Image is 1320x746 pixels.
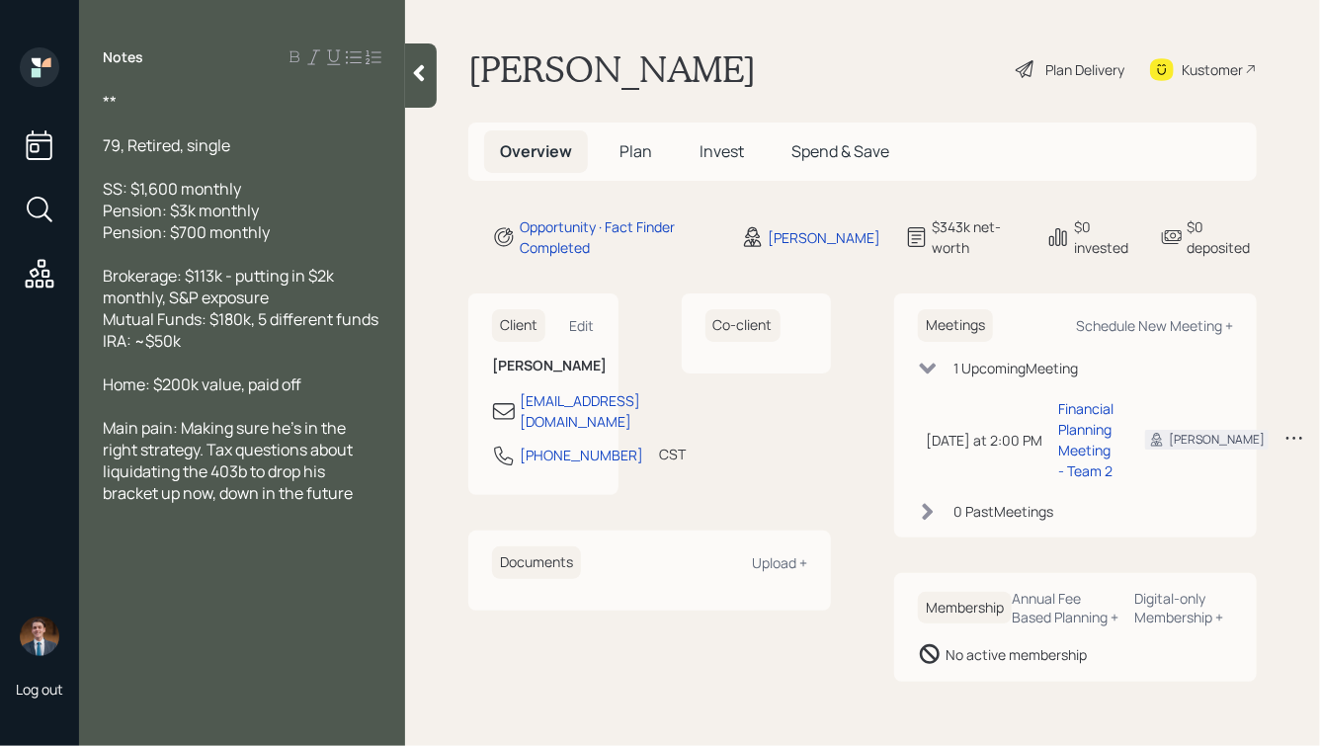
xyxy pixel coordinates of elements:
[103,373,301,395] span: Home: $200k value, paid off
[1182,59,1243,80] div: Kustomer
[520,216,717,258] div: Opportunity · Fact Finder Completed
[1074,216,1136,258] div: $0 invested
[1012,589,1119,626] div: Annual Fee Based Planning +
[791,140,889,162] span: Spend & Save
[520,445,643,465] div: [PHONE_NUMBER]
[926,430,1042,451] div: [DATE] at 2:00 PM
[619,140,652,162] span: Plan
[570,316,595,335] div: Edit
[953,358,1078,378] div: 1 Upcoming Meeting
[953,501,1053,522] div: 0 Past Meeting s
[492,546,581,579] h6: Documents
[1188,216,1257,258] div: $0 deposited
[1169,431,1265,449] div: [PERSON_NAME]
[752,553,807,572] div: Upload +
[500,140,572,162] span: Overview
[20,617,59,656] img: hunter_neumayer.jpg
[16,680,63,699] div: Log out
[946,644,1087,665] div: No active membership
[1135,589,1233,626] div: Digital-only Membership +
[933,216,1024,258] div: $343k net-worth
[468,47,756,91] h1: [PERSON_NAME]
[103,47,143,67] label: Notes
[918,592,1012,624] h6: Membership
[1045,59,1124,80] div: Plan Delivery
[103,178,270,243] span: SS: $1,600 monthly Pension: $3k monthly Pension: $700 monthly
[520,390,640,432] div: [EMAIL_ADDRESS][DOMAIN_NAME]
[492,309,545,342] h6: Client
[1058,398,1114,481] div: Financial Planning Meeting - Team 2
[103,417,356,504] span: Main pain: Making sure he's in the right strategy. Tax questions about liquidating the 403b to dr...
[1076,316,1233,335] div: Schedule New Meeting +
[769,227,881,248] div: [PERSON_NAME]
[659,444,686,464] div: CST
[492,358,595,374] h6: [PERSON_NAME]
[918,309,993,342] h6: Meetings
[103,265,378,352] span: Brokerage: $113k - putting in $2k monthly, S&P exposure Mutual Funds: $180k, 5 different funds IR...
[705,309,781,342] h6: Co-client
[103,134,230,156] span: 79, Retired, single
[700,140,744,162] span: Invest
